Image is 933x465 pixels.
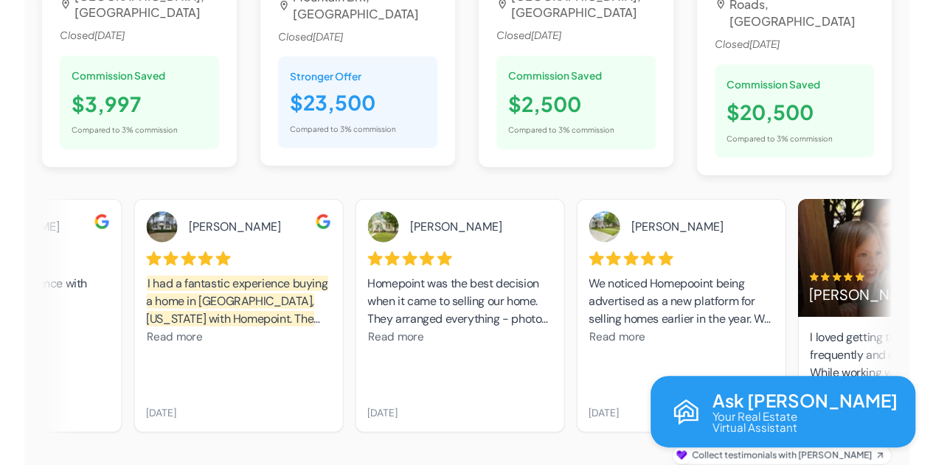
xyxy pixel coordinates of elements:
[712,410,797,433] p: Your Real Estate Virtual Assistant
[72,68,165,85] span: Commission Saved
[651,376,915,447] button: Open chat with Reva
[712,391,898,410] p: Ask [PERSON_NAME]
[290,89,426,116] h5: $23,500
[715,36,874,53] span: Closed [DATE]
[508,68,602,85] span: Commission Saved
[72,91,207,118] h5: $3,997
[278,29,437,46] span: Closed [DATE]
[60,27,219,44] span: Closed [DATE]
[72,125,178,134] span: Compared to 3% commission
[726,99,862,126] h5: $20,500
[290,69,426,83] span: Stronger Offer
[508,125,614,134] span: Compared to 3% commission
[290,125,396,133] span: Compared to 3% commission
[496,27,656,44] span: Closed [DATE]
[508,91,644,118] h5: $2,500
[726,134,833,143] span: Compared to 3% commission
[726,77,820,94] span: Commission Saved
[668,394,704,430] img: Reva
